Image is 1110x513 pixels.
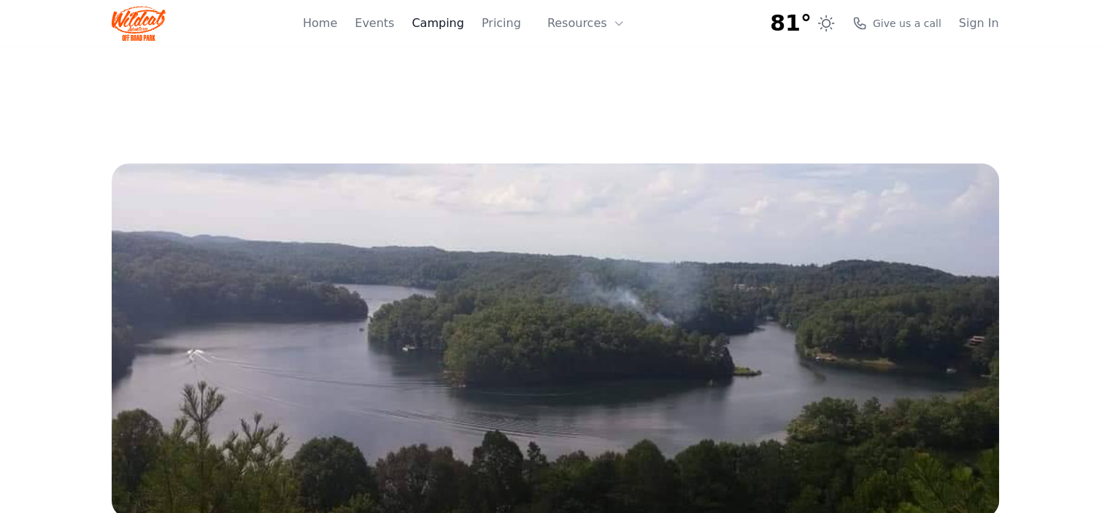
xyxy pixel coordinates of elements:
span: Give us a call [873,16,941,31]
button: Resources [539,9,633,38]
img: Wildcat Logo [112,6,166,41]
a: Pricing [482,15,521,32]
a: Home [303,15,337,32]
a: Camping [412,15,463,32]
span: 81° [770,10,812,36]
a: Sign In [959,15,999,32]
a: Give us a call [852,16,941,31]
a: Events [355,15,394,32]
